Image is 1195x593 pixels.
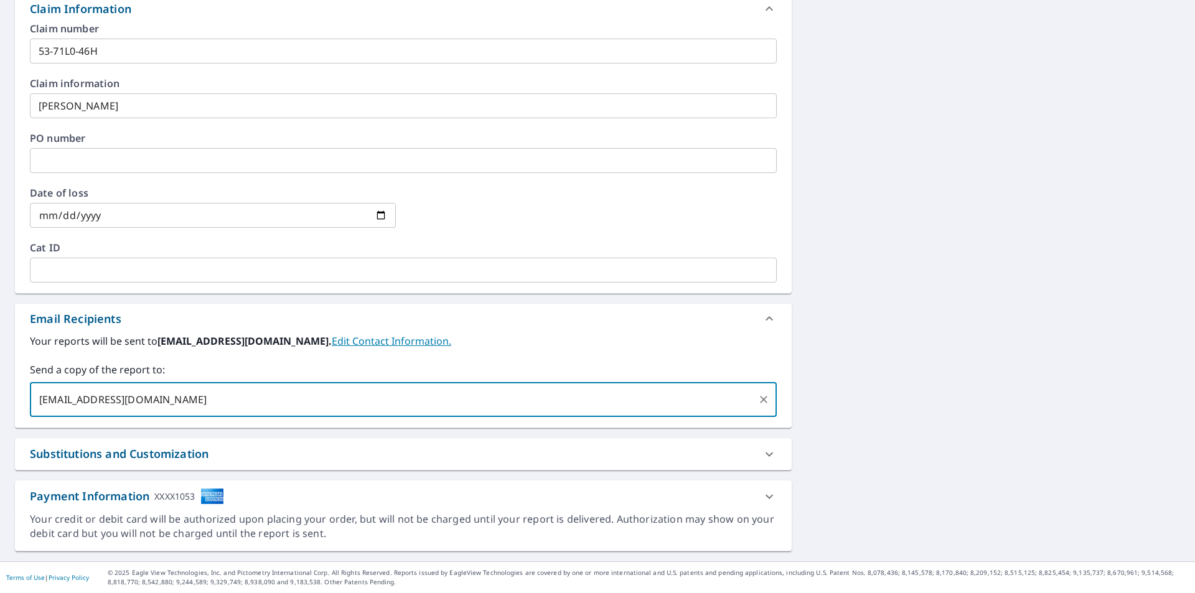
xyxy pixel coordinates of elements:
[6,573,45,582] a: Terms of Use
[30,78,777,88] label: Claim information
[30,133,777,143] label: PO number
[30,24,777,34] label: Claim number
[30,362,777,377] label: Send a copy of the report to:
[15,480,792,512] div: Payment InformationXXXX1053cardImage
[6,574,89,581] p: |
[30,1,131,17] div: Claim Information
[30,188,396,198] label: Date of loss
[30,334,777,348] label: Your reports will be sent to
[108,568,1189,587] p: © 2025 Eagle View Technologies, Inc. and Pictometry International Corp. All Rights Reserved. Repo...
[200,488,224,505] img: cardImage
[332,334,451,348] a: EditContactInfo
[30,446,209,462] div: Substitutions and Customization
[15,438,792,470] div: Substitutions and Customization
[30,488,224,505] div: Payment Information
[30,512,777,541] div: Your credit or debit card will be authorized upon placing your order, but will not be charged unt...
[157,334,332,348] b: [EMAIL_ADDRESS][DOMAIN_NAME].
[30,243,777,253] label: Cat ID
[755,391,772,408] button: Clear
[49,573,89,582] a: Privacy Policy
[154,488,195,505] div: XXXX1053
[30,311,121,327] div: Email Recipients
[15,304,792,334] div: Email Recipients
